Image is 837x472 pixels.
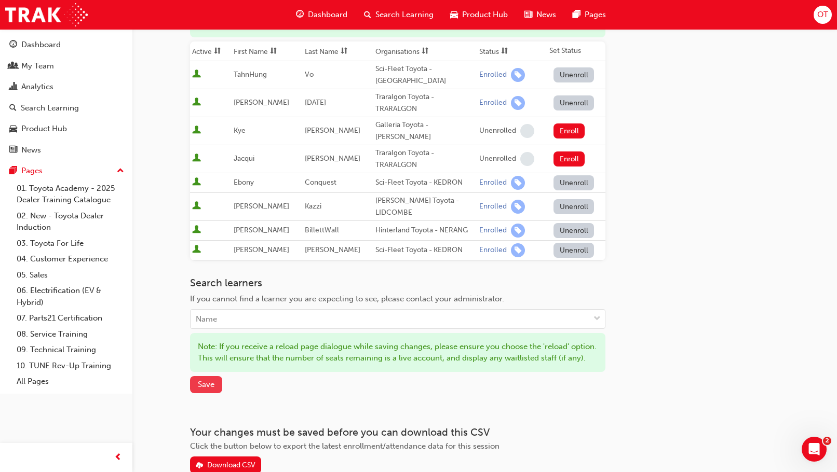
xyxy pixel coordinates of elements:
[375,63,475,87] div: Sci-Fleet Toyota - [GEOGRAPHIC_DATA]
[479,98,507,108] div: Enrolled
[9,146,17,155] span: news-icon
[12,208,128,235] a: 02. New - Toyota Dealer Induction
[442,4,516,25] a: car-iconProduct Hub
[823,437,831,445] span: 2
[305,70,314,79] span: Vo
[296,8,304,21] span: guage-icon
[4,161,128,181] button: Pages
[305,98,326,107] span: [DATE]
[305,202,321,211] span: Kazzi
[9,82,17,92] span: chart-icon
[234,226,289,234] span: [PERSON_NAME]
[479,202,507,212] div: Enrolled
[375,225,475,237] div: Hinterland Toyota - NERANG
[308,9,347,21] span: Dashboard
[516,4,564,25] a: news-iconNews
[192,201,201,212] span: User is active
[21,81,53,93] div: Analytics
[479,178,507,188] div: Enrolled
[190,441,500,451] span: Click the button below to export the latest enrollment/attendance data for this session
[192,126,201,136] span: User is active
[547,41,605,61] th: Set Status
[305,154,360,163] span: [PERSON_NAME]
[190,294,504,303] span: If you cannot find a learner you are expecting to see, please contact your administrator.
[21,39,61,51] div: Dashboard
[117,164,124,178] span: up-icon
[232,41,302,61] th: Toggle SortBy
[234,202,289,211] span: [PERSON_NAME]
[12,181,128,208] a: 01. Toyota Academy - 2025 Dealer Training Catalogue
[450,8,458,21] span: car-icon
[4,119,128,138] a: Product Hub
[375,91,475,115] div: Traralgon Toyota - TRARALGON
[196,462,203,470] span: download-icon
[511,68,525,82] span: learningRecordVerb_ENROLL-icon
[479,226,507,235] div: Enrolled
[364,8,371,21] span: search-icon
[479,154,516,164] div: Unenrolled
[479,245,507,255] div: Enrolled
[12,235,128,252] a: 03. Toyota For Life
[373,41,477,61] th: Toggle SortBy
[553,67,594,82] button: Unenroll
[12,283,128,310] a: 06. Electrification (EV & Hybrid)
[12,342,128,358] a: 09. Technical Training
[553,151,585,166] button: Enroll
[21,102,79,114] div: Search Learning
[12,267,128,283] a: 05. Sales
[12,326,128,342] a: 08. Service Training
[814,6,832,24] button: OT
[511,224,525,238] span: learningRecordVerb_ENROLL-icon
[192,245,201,255] span: User is active
[422,47,429,56] span: sorting-icon
[9,124,17,134] span: car-icon
[114,451,122,464] span: prev-icon
[192,70,201,80] span: User is active
[305,245,360,254] span: [PERSON_NAME]
[9,104,17,113] span: search-icon
[192,98,201,108] span: User is active
[192,177,201,188] span: User is active
[21,123,67,135] div: Product Hub
[21,165,43,177] div: Pages
[817,9,828,21] span: OT
[462,9,508,21] span: Product Hub
[553,223,594,238] button: Unenroll
[375,9,434,21] span: Search Learning
[198,380,214,389] span: Save
[190,277,605,289] h3: Search learners
[5,3,88,26] img: Trak
[12,251,128,267] a: 04. Customer Experience
[585,9,606,21] span: Pages
[479,70,507,80] div: Enrolled
[190,41,232,61] th: Toggle SortBy
[190,376,222,393] button: Save
[479,126,516,136] div: Unenrolled
[234,126,246,135] span: Kye
[511,96,525,110] span: learningRecordVerb_ENROLL-icon
[536,9,556,21] span: News
[192,225,201,235] span: User is active
[4,33,128,161] button: DashboardMy TeamAnalyticsSearch LearningProduct HubNews
[9,62,17,71] span: people-icon
[593,312,601,326] span: down-icon
[553,95,594,110] button: Unenroll
[234,178,254,187] span: Ebony
[9,40,17,50] span: guage-icon
[214,47,221,56] span: sorting-icon
[190,426,605,438] h3: Your changes must be saved before you can download this CSV
[4,35,128,54] a: Dashboard
[305,126,360,135] span: [PERSON_NAME]
[12,373,128,390] a: All Pages
[375,147,475,171] div: Traralgon Toyota - TRARALGON
[21,60,54,72] div: My Team
[477,41,547,61] th: Toggle SortBy
[207,461,255,469] div: Download CSV
[375,244,475,256] div: Sci-Fleet Toyota - KEDRON
[12,310,128,326] a: 07. Parts21 Certification
[511,243,525,257] span: learningRecordVerb_ENROLL-icon
[4,77,128,96] a: Analytics
[192,154,201,164] span: User is active
[375,177,475,189] div: Sci-Fleet Toyota - KEDRON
